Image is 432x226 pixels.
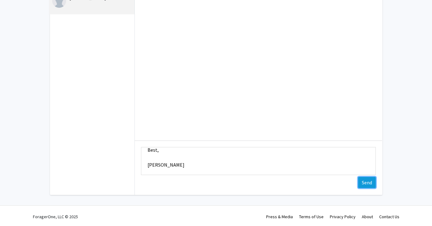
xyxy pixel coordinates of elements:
[266,214,293,219] a: Press & Media
[362,214,373,219] a: About
[5,198,26,221] iframe: Chat
[299,214,324,219] a: Terms of Use
[358,177,376,188] button: Send
[330,214,356,219] a: Privacy Policy
[141,147,376,175] textarea: Message
[379,214,399,219] a: Contact Us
